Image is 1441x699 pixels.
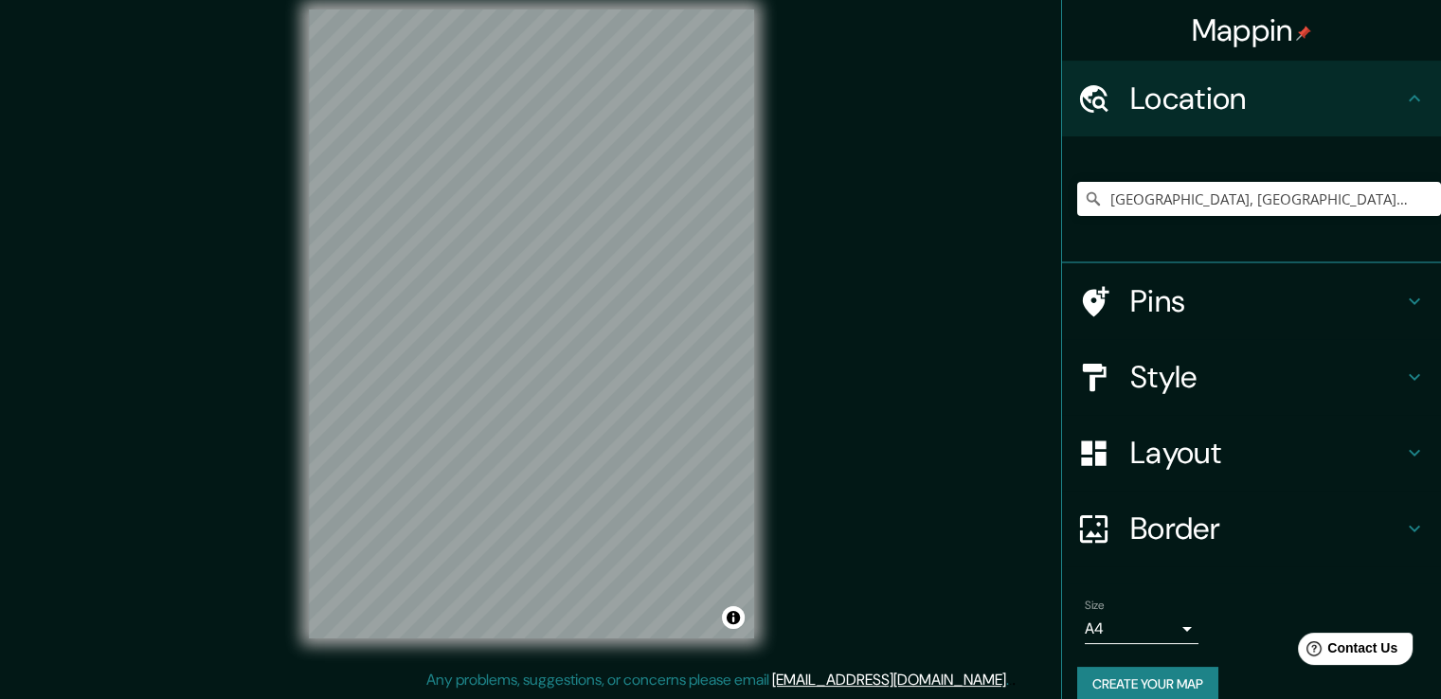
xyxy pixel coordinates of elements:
div: Layout [1062,415,1441,491]
input: Pick your city or area [1077,182,1441,216]
div: Pins [1062,263,1441,339]
div: Location [1062,61,1441,136]
label: Size [1085,598,1105,614]
h4: Layout [1130,434,1403,472]
h4: Pins [1130,282,1403,320]
canvas: Map [309,9,754,638]
h4: Style [1130,358,1403,396]
div: . [1009,669,1012,691]
a: [EMAIL_ADDRESS][DOMAIN_NAME] [772,670,1006,690]
h4: Border [1130,510,1403,547]
div: . [1012,669,1016,691]
iframe: Help widget launcher [1272,625,1420,678]
div: Border [1062,491,1441,566]
h4: Mappin [1192,11,1312,49]
p: Any problems, suggestions, or concerns please email . [426,669,1009,691]
img: pin-icon.png [1296,26,1311,41]
div: Style [1062,339,1441,415]
button: Toggle attribution [722,606,745,629]
h4: Location [1130,80,1403,117]
div: A4 [1085,614,1198,644]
